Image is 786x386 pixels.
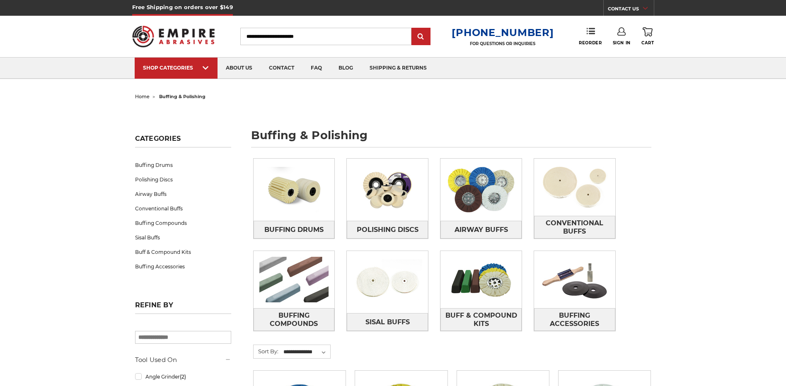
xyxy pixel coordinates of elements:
[452,41,554,46] p: FOR QUESTIONS OR INQUIRIES
[135,94,150,99] a: home
[347,221,428,239] a: Polishing Discs
[608,4,654,16] a: CONTACT US
[357,223,418,237] span: Polishing Discs
[613,40,631,46] span: Sign In
[347,253,428,311] img: Sisal Buffs
[440,161,522,218] img: Airway Buffs
[251,130,651,147] h1: buffing & polishing
[180,374,186,380] span: (2)
[254,221,335,239] a: Buffing Drums
[641,27,654,46] a: Cart
[261,58,302,79] a: contact
[347,313,428,331] a: Sisal Buffs
[254,251,335,308] img: Buffing Compounds
[534,216,615,239] a: Conventional Buffs
[135,259,231,274] a: Buffing Accessories
[440,251,522,308] img: Buff & Compound Kits
[579,40,602,46] span: Reorder
[254,345,278,357] label: Sort By:
[534,159,615,216] img: Conventional Buffs
[579,27,602,45] a: Reorder
[440,308,522,331] a: Buff & Compound Kits
[135,369,231,384] a: Angle Grinder
[135,187,231,201] a: Airway Buffs
[143,65,209,71] div: SHOP CATEGORIES
[264,223,324,237] span: Buffing Drums
[159,94,206,99] span: buffing & polishing
[135,355,231,365] h5: Tool Used On
[135,230,231,245] a: Sisal Buffs
[254,161,335,218] img: Buffing Drums
[135,158,231,172] a: Buffing Drums
[440,221,522,239] a: Airway Buffs
[641,40,654,46] span: Cart
[254,308,335,331] a: Buffing Compounds
[132,20,215,53] img: Empire Abrasives
[330,58,361,79] a: blog
[135,216,231,230] a: Buffing Compounds
[135,245,231,259] a: Buff & Compound Kits
[361,58,435,79] a: shipping & returns
[135,135,231,147] h5: Categories
[441,309,521,331] span: Buff & Compound Kits
[534,309,615,331] span: Buffing Accessories
[452,27,554,39] a: [PHONE_NUMBER]
[135,172,231,187] a: Polishing Discs
[135,201,231,216] a: Conventional Buffs
[413,29,429,45] input: Submit
[218,58,261,79] a: about us
[534,308,615,331] a: Buffing Accessories
[135,301,231,314] h5: Refine by
[302,58,330,79] a: faq
[455,223,508,237] span: Airway Buffs
[534,251,615,308] img: Buffing Accessories
[365,315,410,329] span: Sisal Buffs
[254,309,334,331] span: Buffing Compounds
[282,346,330,358] select: Sort By:
[347,161,428,218] img: Polishing Discs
